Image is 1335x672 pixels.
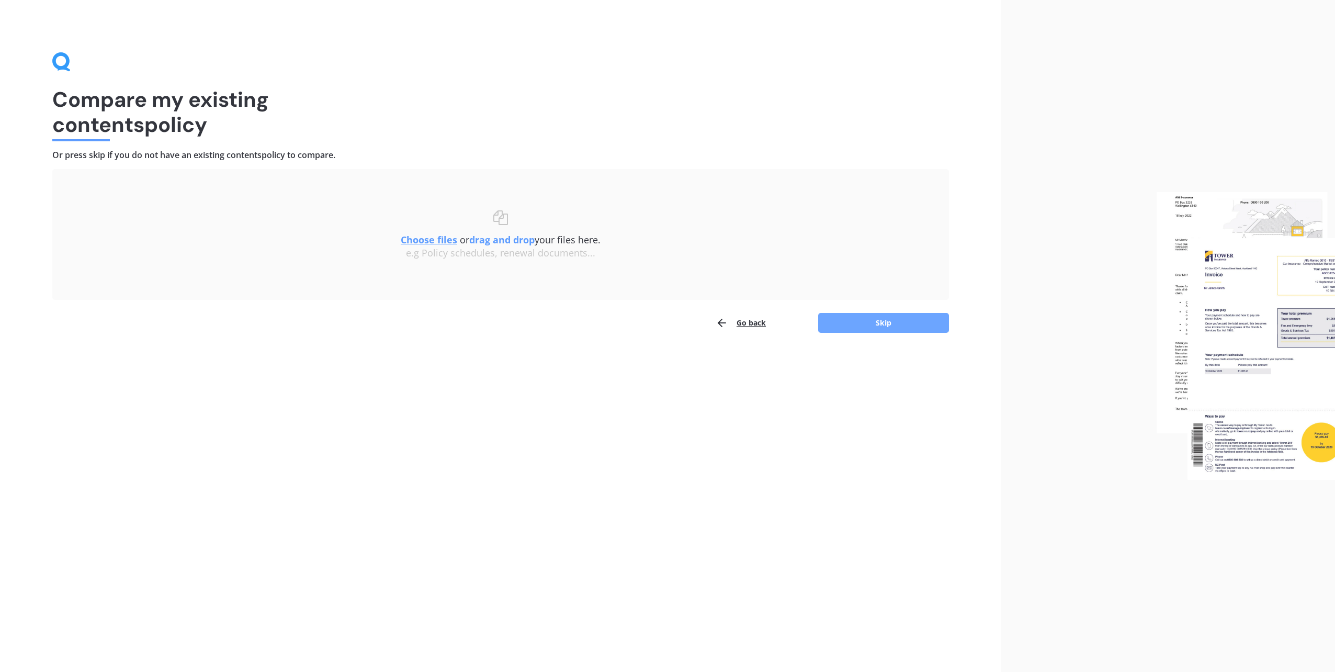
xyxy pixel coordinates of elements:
u: Choose files [401,233,457,246]
div: e.g Policy schedules, renewal documents... [73,248,928,259]
h1: Compare my existing contents policy [52,87,949,137]
img: files.webp [1157,192,1335,480]
b: drag and drop [469,233,535,246]
button: Go back [716,312,766,333]
h4: Or press skip if you do not have an existing contents policy to compare. [52,150,949,161]
button: Skip [818,313,949,333]
span: or your files here. [401,233,601,246]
